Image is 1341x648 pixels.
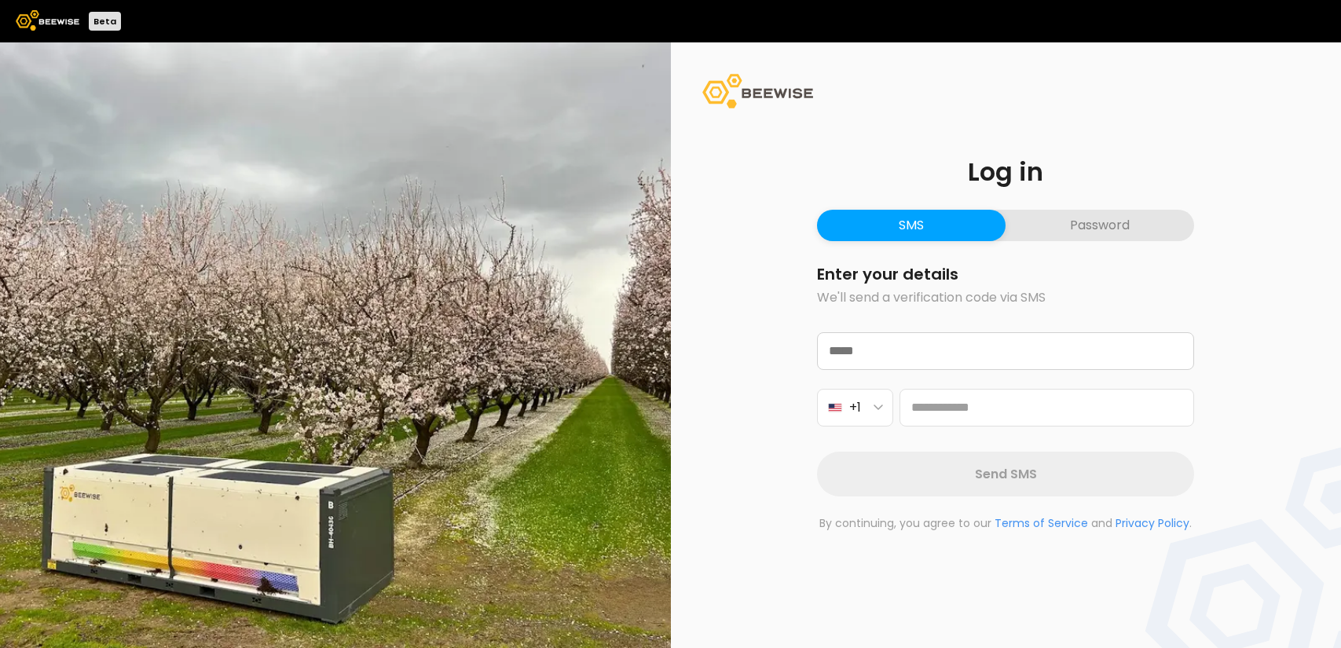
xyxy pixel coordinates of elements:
a: Terms of Service [995,515,1088,531]
button: +1 [817,389,893,427]
button: Send SMS [817,452,1194,496]
span: Send SMS [975,464,1037,484]
span: +1 [849,397,861,417]
button: Password [1006,210,1194,241]
button: SMS [817,210,1006,241]
a: Privacy Policy [1116,515,1189,531]
p: By continuing, you agree to our and . [817,515,1194,532]
h1: Log in [817,159,1194,185]
div: Beta [89,12,121,31]
img: Beewise logo [16,10,79,31]
p: We'll send a verification code via SMS [817,288,1194,307]
h2: Enter your details [817,266,1194,282]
